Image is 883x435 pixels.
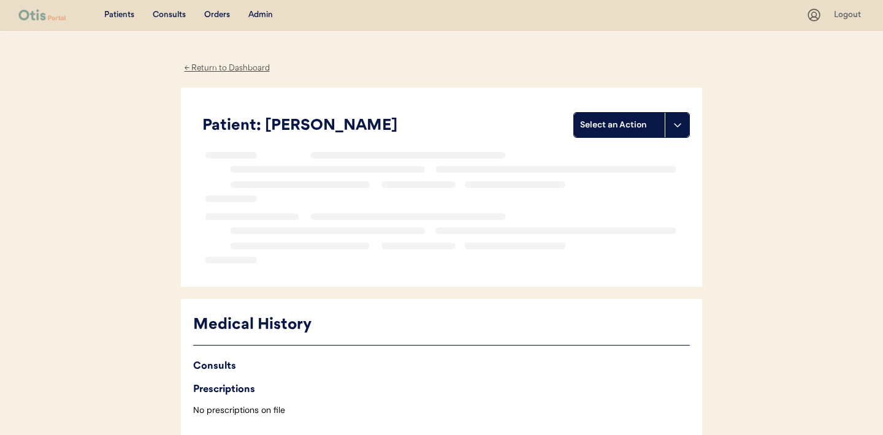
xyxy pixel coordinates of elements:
div: Logout [834,9,865,21]
div: Patient: [PERSON_NAME] [202,115,573,138]
div: Medical History [193,314,690,337]
div: Patients [104,9,134,21]
div: No prescriptions on file [193,404,690,417]
div: Prescriptions [193,381,690,398]
div: Admin [248,9,273,21]
div: ← Return to Dashboard [181,61,273,75]
div: Select an Action [580,119,659,131]
div: Orders [204,9,230,21]
div: Consults [153,9,186,21]
div: Consults [193,358,690,375]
